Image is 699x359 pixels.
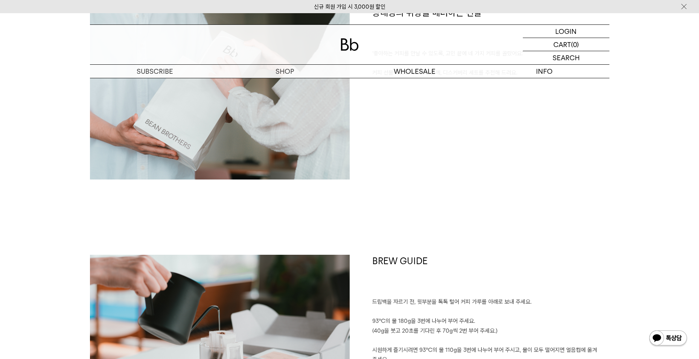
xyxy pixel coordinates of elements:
[372,297,609,307] p: 드립백을 자르기 전, 윗부분을 톡톡 털어 커피 가루를 아래로 보내 주세요.
[90,65,220,78] a: SUBSCRIBE
[555,25,577,38] p: LOGIN
[571,38,579,51] p: (0)
[372,255,609,298] h1: BREW GUIDE
[350,65,480,78] p: WHOLESALE
[372,316,609,326] p: 93℃의 물 180g을 3번에 나누어 부어 주세요.
[523,25,609,38] a: LOGIN
[220,65,350,78] a: SHOP
[480,65,609,78] p: INFO
[314,3,385,10] a: 신규 회원 가입 시 3,000원 할인
[553,51,580,64] p: SEARCH
[90,6,350,179] img: 8ff91a5a7e0c33bec2580e625ae69876_211946.jpg
[341,38,359,51] img: 로고
[523,38,609,51] a: CART (0)
[372,326,609,336] p: (40g을 붓고 20초를 기다린 후 70g씩 2번 부어 주세요.)
[553,38,571,51] p: CART
[649,330,688,348] img: 카카오톡 채널 1:1 채팅 버튼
